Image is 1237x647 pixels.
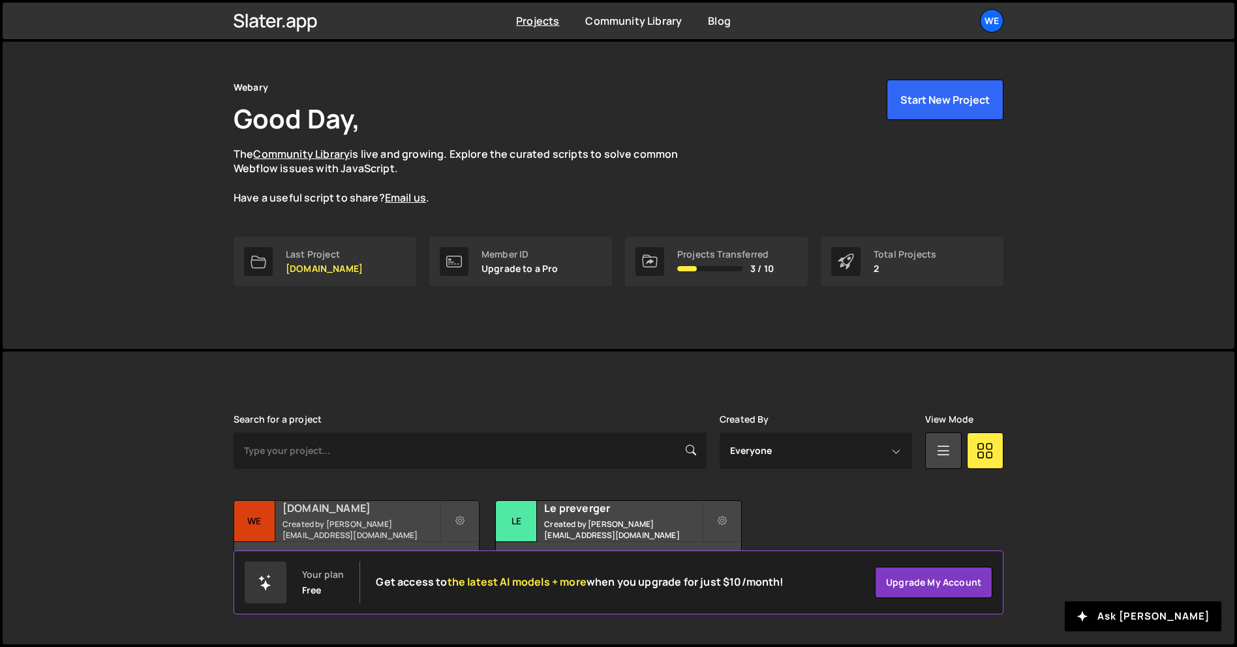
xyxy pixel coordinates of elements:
a: Projects [516,14,559,28]
input: Type your project... [234,432,707,469]
div: Your plan [302,569,344,580]
div: Total Projects [874,249,936,260]
div: 12 pages, last updated by [DATE] [234,542,479,581]
p: [DOMAIN_NAME] [286,263,363,274]
button: Ask [PERSON_NAME] [1065,601,1221,631]
div: Projects Transferred [677,249,774,260]
h2: Le preverger [544,501,701,515]
button: Start New Project [887,80,1003,120]
a: Upgrade my account [875,567,992,598]
a: Community Library [585,14,682,28]
p: Upgrade to a Pro [481,263,558,274]
a: We [DOMAIN_NAME] Created by [PERSON_NAME][EMAIL_ADDRESS][DOMAIN_NAME] 12 pages, last updated by [... [234,500,480,582]
label: View Mode [925,414,973,425]
div: We [234,501,275,542]
h2: Get access to when you upgrade for just $10/month! [376,576,784,588]
label: Created By [720,414,769,425]
a: Last Project [DOMAIN_NAME] [234,237,416,286]
div: Free [302,585,322,595]
p: 2 [874,263,936,274]
a: Community Library [253,147,350,161]
div: 30 pages, last updated by about [DATE] [496,542,741,581]
a: We [980,9,1003,33]
h2: [DOMAIN_NAME] [283,501,440,515]
a: Email us [385,190,426,205]
div: Member ID [481,249,558,260]
h1: Good Day, [234,100,360,136]
div: Webary [234,80,268,95]
span: 3 / 10 [750,263,774,274]
span: the latest AI models + more [448,575,587,589]
label: Search for a project [234,414,322,425]
p: The is live and growing. Explore the curated scripts to solve common Webflow issues with JavaScri... [234,147,703,205]
div: Last Project [286,249,363,260]
a: Blog [708,14,731,28]
a: Le Le preverger Created by [PERSON_NAME][EMAIL_ADDRESS][DOMAIN_NAME] 30 pages, last updated by ab... [495,500,741,582]
div: Le [496,501,537,542]
small: Created by [PERSON_NAME][EMAIL_ADDRESS][DOMAIN_NAME] [283,519,440,541]
small: Created by [PERSON_NAME][EMAIL_ADDRESS][DOMAIN_NAME] [544,519,701,541]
